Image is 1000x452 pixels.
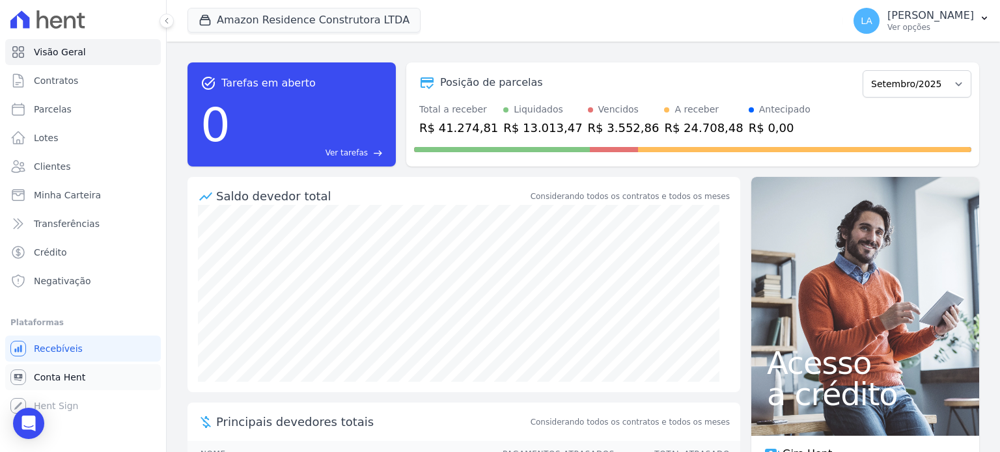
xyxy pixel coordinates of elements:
div: Posição de parcelas [440,75,543,90]
span: Negativação [34,274,91,287]
div: Liquidados [514,103,563,116]
div: R$ 13.013,47 [503,119,582,137]
span: Considerando todos os contratos e todos os meses [531,416,730,428]
span: Transferências [34,217,100,230]
span: Minha Carteira [34,189,101,202]
a: Minha Carteira [5,182,161,208]
span: Recebíveis [34,342,83,355]
div: Open Intercom Messenger [13,408,44,439]
a: Conta Hent [5,364,161,390]
span: Contratos [34,74,78,87]
span: Parcelas [34,103,72,116]
div: R$ 3.552,86 [588,119,660,137]
span: LA [861,16,872,25]
div: Antecipado [759,103,811,116]
a: Visão Geral [5,39,161,65]
div: A receber [674,103,719,116]
span: Visão Geral [34,46,86,59]
div: Plataformas [10,315,156,330]
a: Recebíveis [5,336,161,362]
a: Negativação [5,268,161,294]
button: LA [PERSON_NAME] Ver opções [843,3,1000,39]
span: east [373,148,383,158]
a: Lotes [5,125,161,151]
span: Conta Hent [34,371,85,384]
div: Total a receber [419,103,498,116]
div: Considerando todos os contratos e todos os meses [531,191,730,202]
a: Ver tarefas east [236,147,383,159]
div: R$ 24.708,48 [664,119,743,137]
div: Saldo devedor total [216,187,528,205]
span: a crédito [767,379,964,410]
span: Crédito [34,246,67,259]
a: Crédito [5,239,161,265]
a: Transferências [5,211,161,237]
span: Ver tarefas [326,147,368,159]
div: 0 [201,91,230,159]
div: R$ 41.274,81 [419,119,498,137]
p: Ver opções [887,22,974,33]
span: Acesso [767,347,964,379]
a: Parcelas [5,96,161,122]
a: Contratos [5,68,161,94]
button: Amazon Residence Construtora LTDA [187,8,421,33]
span: Lotes [34,131,59,144]
span: Clientes [34,160,70,173]
span: Principais devedores totais [216,413,528,431]
p: [PERSON_NAME] [887,9,974,22]
div: R$ 0,00 [749,119,811,137]
span: Tarefas em aberto [221,75,316,91]
div: Vencidos [598,103,639,116]
span: task_alt [201,75,216,91]
a: Clientes [5,153,161,179]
